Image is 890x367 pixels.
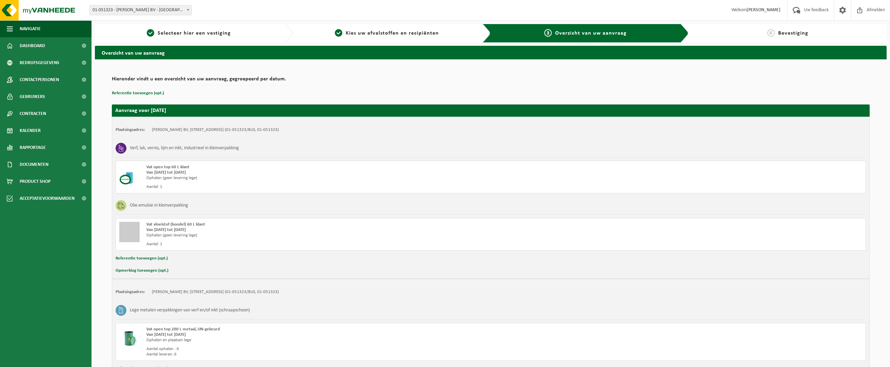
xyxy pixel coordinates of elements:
span: Kalender [20,122,41,139]
strong: Van [DATE] tot [DATE] [146,170,186,175]
span: Vat open top 60 L klant [146,165,189,169]
span: Vat open top 200 L metaal, UN-gekeurd [146,327,220,331]
div: Aantal: 1 [146,184,518,190]
strong: Plaatsingsadres: [116,290,145,294]
span: Documenten [20,156,48,173]
span: 01-051323 - LAZOORE ERIK BV - NIEUWPOORT [89,5,192,15]
div: Ophalen en plaatsen lege [146,337,518,343]
strong: Van [DATE] tot [DATE] [146,228,186,232]
h2: Hieronder vindt u een overzicht van uw aanvraag, gegroepeerd per datum. [112,76,870,85]
span: Bevestiging [778,31,808,36]
div: Aantal ophalen : 6 [146,346,518,352]
a: 1Selecteer hier een vestiging [98,29,279,37]
button: Referentie toevoegen (opt.) [116,254,168,263]
h3: Lege metalen verpakkingen van verf en/of inkt (schraapschoon) [130,305,250,316]
span: Bedrijfsgegevens [20,54,59,71]
button: Referentie toevoegen (opt.) [112,89,164,98]
h2: Overzicht van uw aanvraag [95,46,887,59]
strong: Van [DATE] tot [DATE] [146,332,186,337]
span: Contracten [20,105,46,122]
strong: [PERSON_NAME] [747,7,781,13]
td: [PERSON_NAME] BV, [STREET_ADDRESS] (01-051323/BUS, 01-051323) [152,289,279,295]
a: 2Kies uw afvalstoffen en recipiënten [296,29,477,37]
h3: Olie-emulsie in kleinverpakking [130,200,188,211]
div: Aantal leveren: 6 [146,352,518,357]
img: PB-OT-0200-MET-00-02.png [119,327,140,347]
span: Vat vloeistof (bondel) 60 L klant [146,222,205,227]
span: Acceptatievoorwaarden [20,190,75,207]
span: Rapportage [20,139,46,156]
span: Navigatie [20,20,41,37]
span: Contactpersonen [20,71,59,88]
span: 4 [767,29,775,37]
span: Kies uw afvalstoffen en recipiënten [346,31,439,36]
div: Ophalen (geen levering lege) [146,233,518,238]
div: Aantal: 1 [146,242,518,247]
span: 1 [147,29,154,37]
span: 2 [335,29,342,37]
div: Ophalen (geen levering lege) [146,175,518,181]
img: LP-OT-00060-CU.png [119,165,140,185]
span: Dashboard [20,37,45,54]
strong: Aanvraag voor [DATE] [115,108,166,113]
span: Selecteer hier een vestiging [158,31,231,36]
span: Product Shop [20,173,50,190]
span: Gebruikers [20,88,45,105]
button: Opmerking toevoegen (opt.) [116,266,168,275]
span: 3 [544,29,552,37]
span: Overzicht van uw aanvraag [555,31,627,36]
span: 01-051323 - LAZOORE ERIK BV - NIEUWPOORT [90,5,191,15]
td: [PERSON_NAME] BV, [STREET_ADDRESS] (01-051323/BUS, 01-051323) [152,127,279,133]
strong: Plaatsingsadres: [116,128,145,132]
h3: Verf, lak, vernis, lijm en inkt, industrieel in kleinverpakking [130,143,239,154]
